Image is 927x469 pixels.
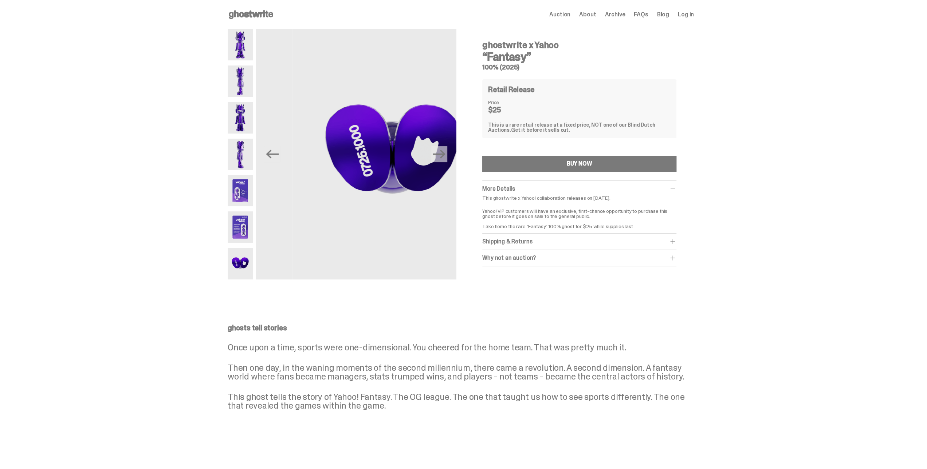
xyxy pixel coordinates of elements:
p: ghosts tell stories [228,324,694,331]
a: FAQs [634,12,648,17]
h4: Retail Release [488,86,534,93]
h3: “Fantasy” [482,51,676,63]
img: Yahoo-HG---5.png [228,175,253,206]
img: Yahoo-HG---1.png [228,29,253,60]
img: Yahoo-HG---3.png [228,102,253,133]
p: This ghostwrite x Yahoo! collaboration releases on [DATE]. [482,195,676,200]
span: More Details [482,185,515,192]
div: This is a rare retail release at a fixed price, NOT one of our Blind Dutch Auctions. [488,122,671,132]
button: Previous [264,146,280,162]
a: Auction [549,12,570,17]
p: This ghost tells the story of Yahoo! Fantasy. The OG league. The one that taught us how to see sp... [228,393,694,410]
a: Blog [657,12,669,17]
img: Yahoo-HG---6.png [228,211,253,243]
a: Archive [605,12,625,17]
p: Then one day, in the waning moments of the second millennium, there came a revolution. A second d... [228,363,694,381]
h4: ghostwrite x Yahoo [482,41,676,49]
img: Yahoo-HG---7.png [292,29,492,279]
div: Shipping & Returns [482,238,676,245]
button: Next [431,146,447,162]
h5: 100% (2025) [482,64,676,71]
dt: Price [488,100,525,105]
img: Yahoo-HG---2.png [228,65,253,97]
span: Get it before it sells out. [511,127,570,133]
div: BUY NOW [567,161,592,167]
p: Once upon a time, sports were one-dimensional. You cheered for the home team. That was pretty muc... [228,343,694,352]
img: Yahoo-HG---4.png [228,139,253,170]
a: Log in [678,12,694,17]
button: BUY NOW [482,156,676,172]
img: Yahoo-HG---7.png [228,248,253,279]
div: Why not an auction? [482,254,676,262]
a: About [579,12,596,17]
p: Yahoo! VIP customers will have an exclusive, first-chance opportunity to purchase this ghost befo... [482,203,676,229]
dd: $25 [488,106,525,114]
